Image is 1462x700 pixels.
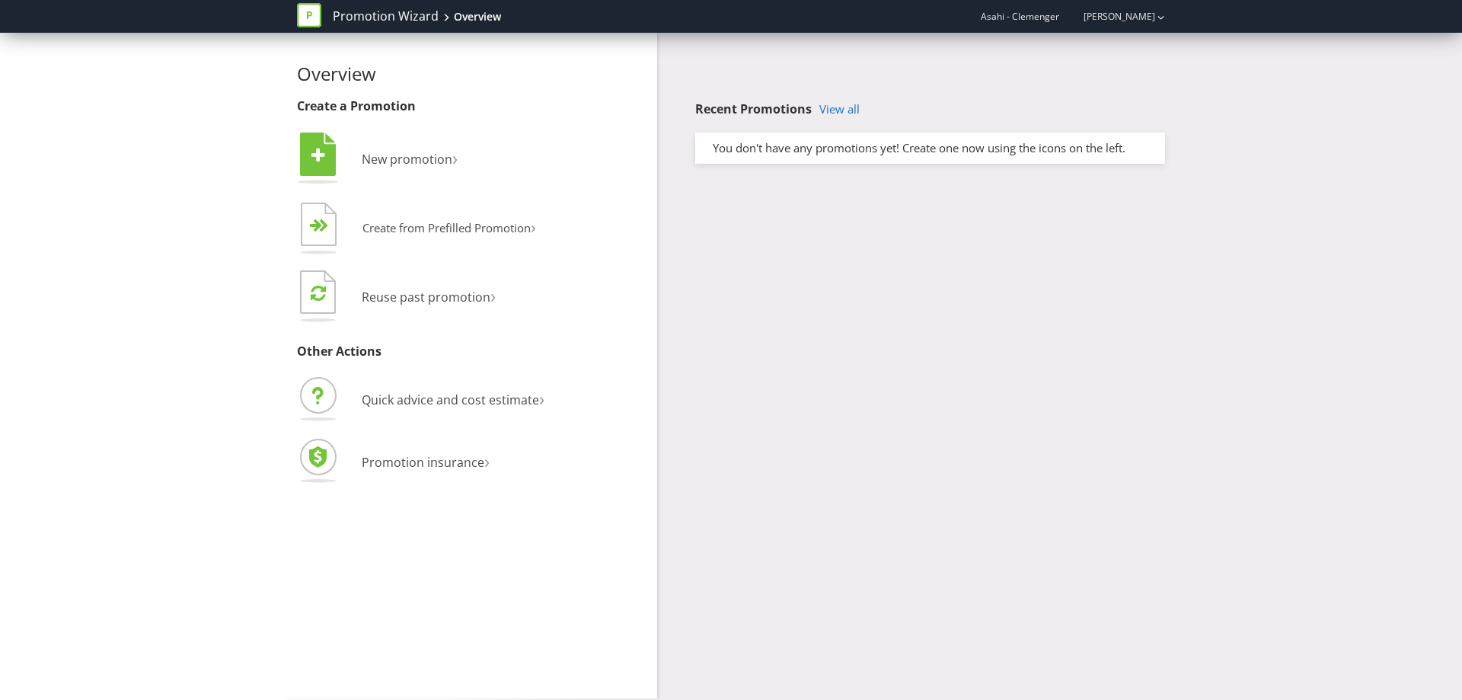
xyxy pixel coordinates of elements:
[311,147,325,164] tspan: 
[981,10,1059,23] span: Asahi - Clemenger
[297,345,646,359] h3: Other Actions
[362,151,452,168] span: New promotion
[297,392,544,408] a: Quick advice and cost estimate›
[297,454,490,471] a: Promotion insurance›
[490,283,496,308] span: ›
[297,64,646,84] h2: Overview
[362,392,539,408] span: Quick advice and cost estimate
[484,448,490,473] span: ›
[531,215,536,238] span: ›
[319,219,329,233] tspan: 
[362,289,490,305] span: Reuse past promotion
[1068,10,1155,23] a: [PERSON_NAME]
[362,220,531,235] span: Create from Prefilled Promotion
[819,103,860,116] a: View all
[539,385,544,411] span: ›
[311,284,326,302] tspan: 
[695,101,812,117] span: Recent Promotions
[297,100,646,113] h3: Create a Promotion
[297,199,537,260] button: Create from Prefilled Promotion›
[362,454,484,471] span: Promotion insurance
[452,145,458,170] span: ›
[454,9,501,24] div: Overview
[701,140,1159,156] div: You don't have any promotions yet! Create one now using the icons on the left.
[333,8,439,25] a: Promotion Wizard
